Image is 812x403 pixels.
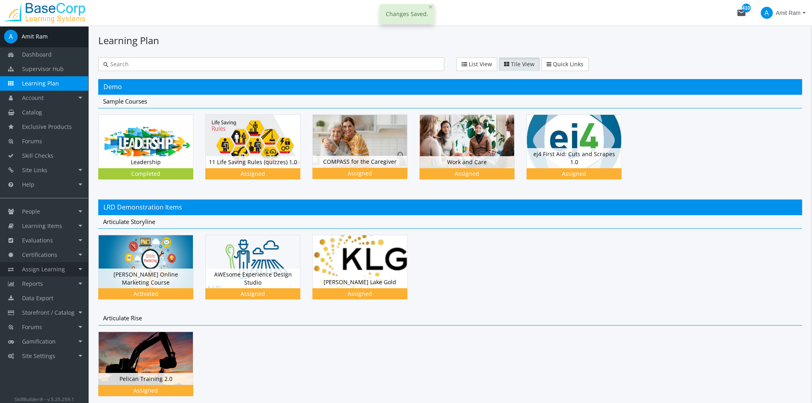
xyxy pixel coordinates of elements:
[22,51,52,58] span: Dashboard
[99,269,193,288] div: [PERSON_NAME] Online Marketing Course
[22,323,42,331] span: Forums
[553,60,583,68] span: Quick Links
[419,114,526,191] div: Work and Care
[22,181,34,188] span: Help
[22,65,64,73] span: Supervisor Hub
[206,156,300,168] div: 11 Life Saving Rules (quizzes) 1.0
[22,222,62,230] span: Learning Items
[103,203,182,212] span: LRD Demonstration Items
[22,251,57,258] span: Certifications
[314,290,406,298] div: Assigned
[207,290,299,298] div: Assigned
[22,294,53,302] span: Data Export
[22,79,59,87] span: Learning Plan
[100,170,192,178] div: Completed
[22,94,44,102] span: Account
[103,82,122,91] span: Demo
[206,269,300,288] div: AWEsome Experience Design Studio
[420,156,514,168] div: Work and Care
[421,170,513,178] div: Assigned
[207,170,299,178] div: Assigned
[511,60,535,68] span: Tile View
[314,169,406,177] div: Assigned
[22,152,53,159] span: Skill Checks
[108,60,439,68] input: Search
[469,60,492,68] span: List View
[526,114,634,191] div: ej4 First Aid: Cuts and Scrapes 1.0
[98,235,205,311] div: [PERSON_NAME] Online Marketing Course
[527,148,621,168] div: ej4 First Aid: Cuts and Scrapes 1.0
[312,235,419,311] div: [PERSON_NAME] Lake Gold
[103,314,142,322] span: Articulate Rise
[22,236,53,244] span: Evaluations
[428,1,433,12] span: ×
[98,34,802,47] h1: Learning Plan
[22,33,48,41] div: Amit Ram
[98,114,205,191] div: Leadership
[22,166,47,174] span: Site Links
[761,7,773,19] span: A
[205,114,312,191] div: 11 Life Saving Rules (quizzes) 1.0
[313,156,407,168] div: COMPASS for the Caregiver
[22,338,56,345] span: Gamification
[103,97,147,105] span: Sample Courses
[776,6,800,20] span: Amit Ram
[22,208,40,215] span: People
[103,218,155,226] span: Articulate Storyline
[99,156,193,168] div: Leadership
[386,10,428,18] span: Changes Saved.
[4,30,18,43] span: A
[22,352,55,360] span: Site Settings
[528,170,620,178] div: Assigned
[22,265,65,273] span: Assign Learning
[100,290,192,298] div: Activated
[22,280,43,287] span: Reports
[313,276,407,288] div: [PERSON_NAME] Lake Gold
[100,387,192,395] div: Assigned
[14,396,74,402] small: SkillBuilder® - v.5.25.259.1
[22,137,42,145] span: Forums
[99,373,193,385] div: Pelican Training 2.0
[737,8,746,18] mat-icon: mail
[22,309,75,316] span: Storefront / Catalog
[22,123,72,130] span: Exclusive Products
[312,114,419,191] div: COMPASS for the Caregiver
[205,235,312,311] div: AWEsome Experience Design Studio
[22,108,42,116] span: Catalog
